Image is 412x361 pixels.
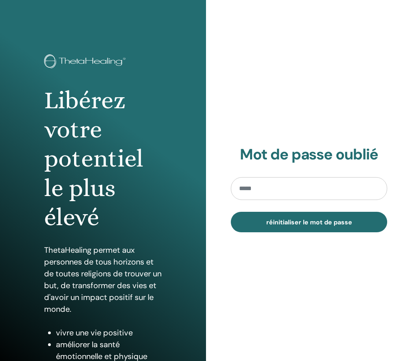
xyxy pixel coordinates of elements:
h1: Libérez votre potentiel le plus élevé [44,86,162,232]
p: ThetaHealing permet aux personnes de tous horizons et de toutes religions de trouver un but, de t... [44,244,162,315]
span: réinitialiser le mot de passe [266,218,352,226]
li: vivre une vie positive [56,327,162,339]
button: réinitialiser le mot de passe [231,212,387,232]
h2: Mot de passe oublié [231,146,387,164]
